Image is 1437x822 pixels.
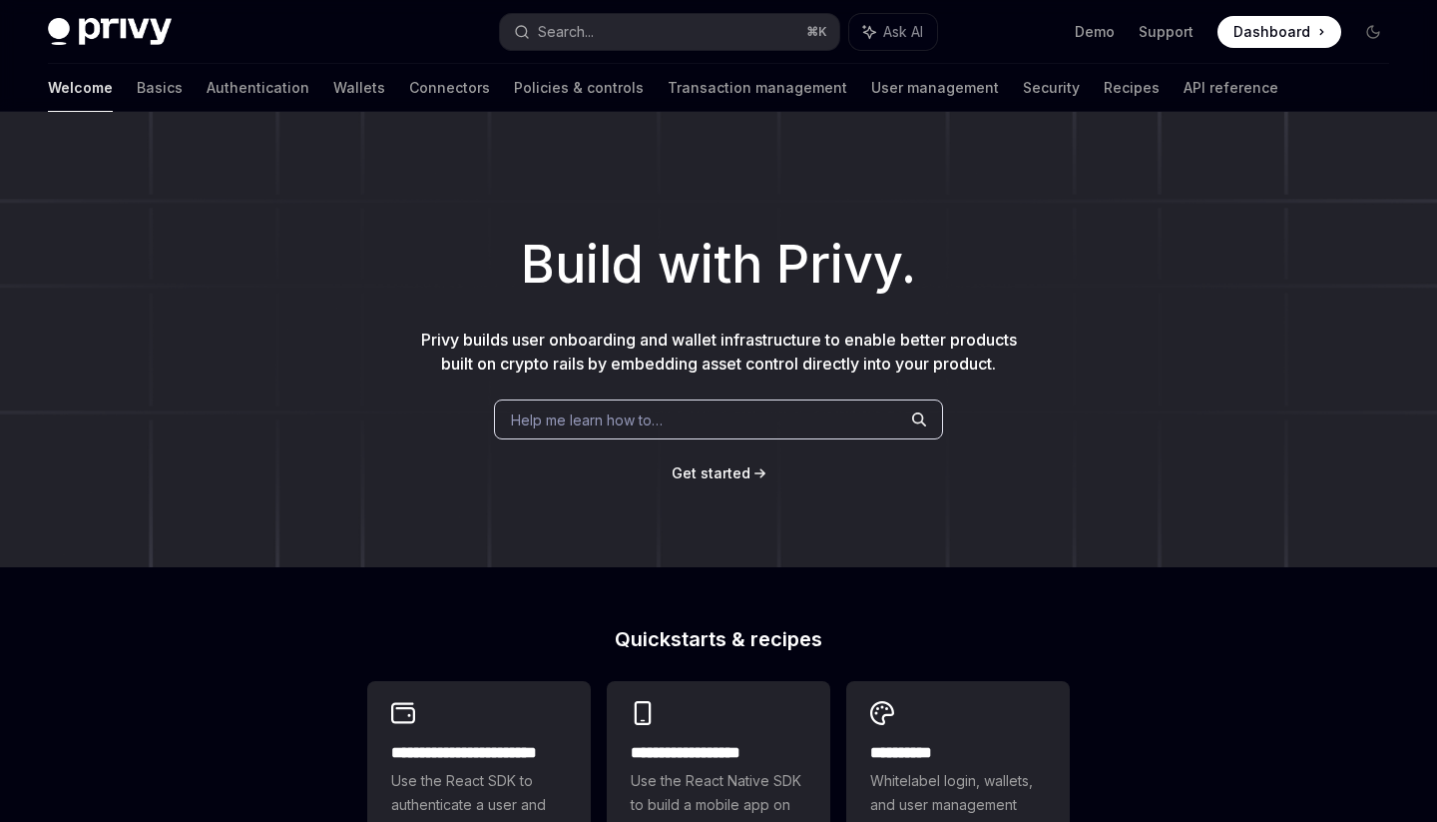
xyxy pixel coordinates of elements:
a: Transaction management [668,64,847,112]
a: Recipes [1104,64,1160,112]
button: Toggle dark mode [1357,16,1389,48]
button: Search...⌘K [500,14,838,50]
a: API reference [1184,64,1278,112]
button: Ask AI [849,14,937,50]
a: Dashboard [1217,16,1341,48]
img: dark logo [48,18,172,46]
a: Demo [1075,22,1115,42]
span: Dashboard [1233,22,1310,42]
a: Welcome [48,64,113,112]
a: User management [871,64,999,112]
span: Get started [672,464,750,481]
h1: Build with Privy. [32,226,1405,304]
a: Support [1139,22,1194,42]
span: Privy builds user onboarding and wallet infrastructure to enable better products built on crypto ... [421,330,1017,374]
span: ⌘ K [806,24,827,40]
div: Search... [538,20,594,44]
span: Help me learn how to… [511,410,663,430]
h2: Quickstarts & recipes [367,629,1070,649]
a: Basics [137,64,183,112]
a: Get started [672,463,750,483]
a: Authentication [207,64,309,112]
a: Security [1023,64,1080,112]
span: Ask AI [883,22,923,42]
a: Connectors [409,64,490,112]
a: Wallets [333,64,385,112]
a: Policies & controls [514,64,644,112]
